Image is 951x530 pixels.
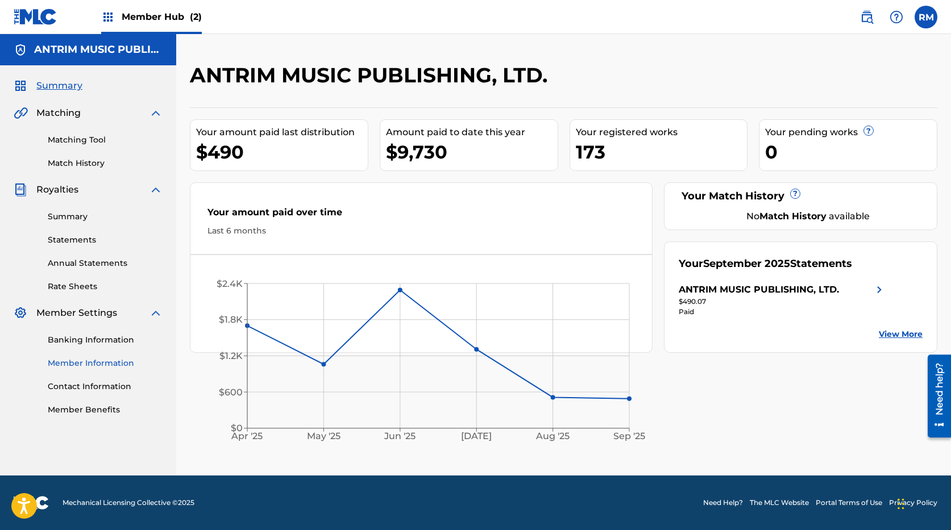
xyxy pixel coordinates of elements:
[122,10,202,23] span: Member Hub
[231,431,263,441] tspan: Apr '25
[63,498,194,508] span: Mechanical Licensing Collective © 2025
[14,79,27,93] img: Summary
[576,126,747,139] div: Your registered works
[613,431,645,441] tspan: Sep '25
[461,431,492,441] tspan: [DATE]
[765,126,937,139] div: Your pending works
[36,183,78,197] span: Royalties
[885,6,908,28] div: Help
[48,357,163,369] a: Member Information
[535,431,570,441] tspan: Aug '25
[217,278,243,289] tspan: $2.4K
[101,10,115,24] img: Top Rightsholders
[679,307,886,317] div: Paid
[873,283,886,297] img: right chevron icon
[149,106,163,120] img: expand
[890,10,903,24] img: help
[14,9,57,25] img: MLC Logo
[384,431,416,441] tspan: Jun '25
[48,211,163,223] a: Summary
[864,126,873,135] span: ?
[48,281,163,293] a: Rate Sheets
[34,43,163,56] h5: ANTRIM MUSIC PUBLISHING, LTD.
[190,11,202,22] span: (2)
[703,498,743,508] a: Need Help?
[679,283,886,317] a: ANTRIM MUSIC PUBLISHING, LTD.right chevron icon$490.07Paid
[207,225,635,237] div: Last 6 months
[386,126,558,139] div: Amount paid to date this year
[36,79,82,93] span: Summary
[219,314,243,325] tspan: $1.8K
[48,134,163,146] a: Matching Tool
[149,183,163,197] img: expand
[759,211,827,222] strong: Match History
[36,106,81,120] span: Matching
[14,79,82,93] a: SummarySummary
[207,206,635,225] div: Your amount paid over time
[386,139,558,165] div: $9,730
[307,431,340,441] tspan: May '25
[915,6,937,28] div: User Menu
[679,256,852,272] div: Your Statements
[48,234,163,246] a: Statements
[14,496,49,510] img: logo
[860,10,874,24] img: search
[889,498,937,508] a: Privacy Policy
[14,43,27,57] img: Accounts
[48,404,163,416] a: Member Benefits
[48,381,163,393] a: Contact Information
[576,139,747,165] div: 173
[196,139,368,165] div: $490
[750,498,809,508] a: The MLC Website
[48,257,163,269] a: Annual Statements
[219,350,243,361] tspan: $1.2K
[898,487,904,521] div: Drag
[14,306,27,320] img: Member Settings
[879,328,923,340] a: View More
[679,189,923,204] div: Your Match History
[816,498,882,508] a: Portal Terms of Use
[48,334,163,346] a: Banking Information
[679,297,886,307] div: $490.07
[14,183,27,197] img: Royalties
[894,475,951,530] iframe: Chat Widget
[919,350,951,442] iframe: Resource Center
[765,139,937,165] div: 0
[679,283,839,297] div: ANTRIM MUSIC PUBLISHING, LTD.
[36,306,117,320] span: Member Settings
[791,189,800,198] span: ?
[231,423,243,433] tspan: $0
[196,126,368,139] div: Your amount paid last distribution
[693,210,923,223] div: No available
[703,257,790,270] span: September 2025
[14,106,28,120] img: Matching
[219,387,243,398] tspan: $600
[190,62,553,88] h2: ANTRIM MUSIC PUBLISHING, LTD.
[48,157,163,169] a: Match History
[149,306,163,320] img: expand
[856,6,878,28] a: Public Search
